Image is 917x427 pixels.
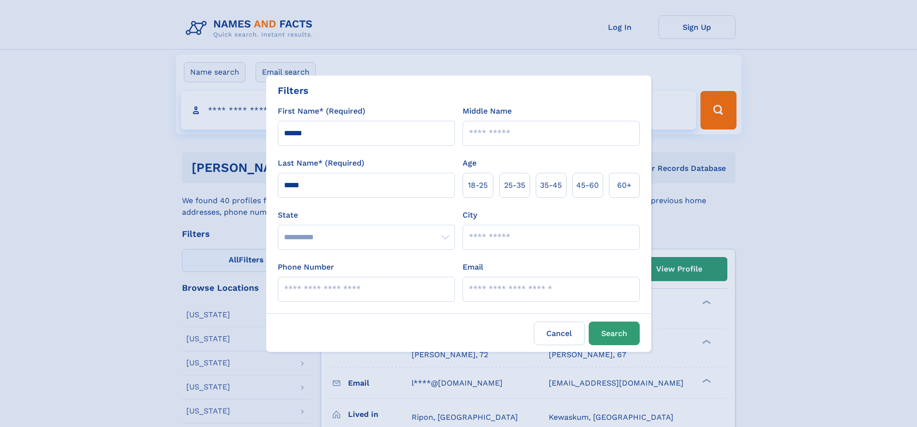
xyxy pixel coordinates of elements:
[278,261,334,273] label: Phone Number
[278,209,455,221] label: State
[504,180,525,191] span: 25‑35
[278,105,365,117] label: First Name* (Required)
[617,180,632,191] span: 60+
[589,322,640,345] button: Search
[463,157,477,169] label: Age
[278,83,309,98] div: Filters
[463,105,512,117] label: Middle Name
[534,322,585,345] label: Cancel
[576,180,599,191] span: 45‑60
[463,261,483,273] label: Email
[468,180,488,191] span: 18‑25
[463,209,477,221] label: City
[278,157,364,169] label: Last Name* (Required)
[540,180,562,191] span: 35‑45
